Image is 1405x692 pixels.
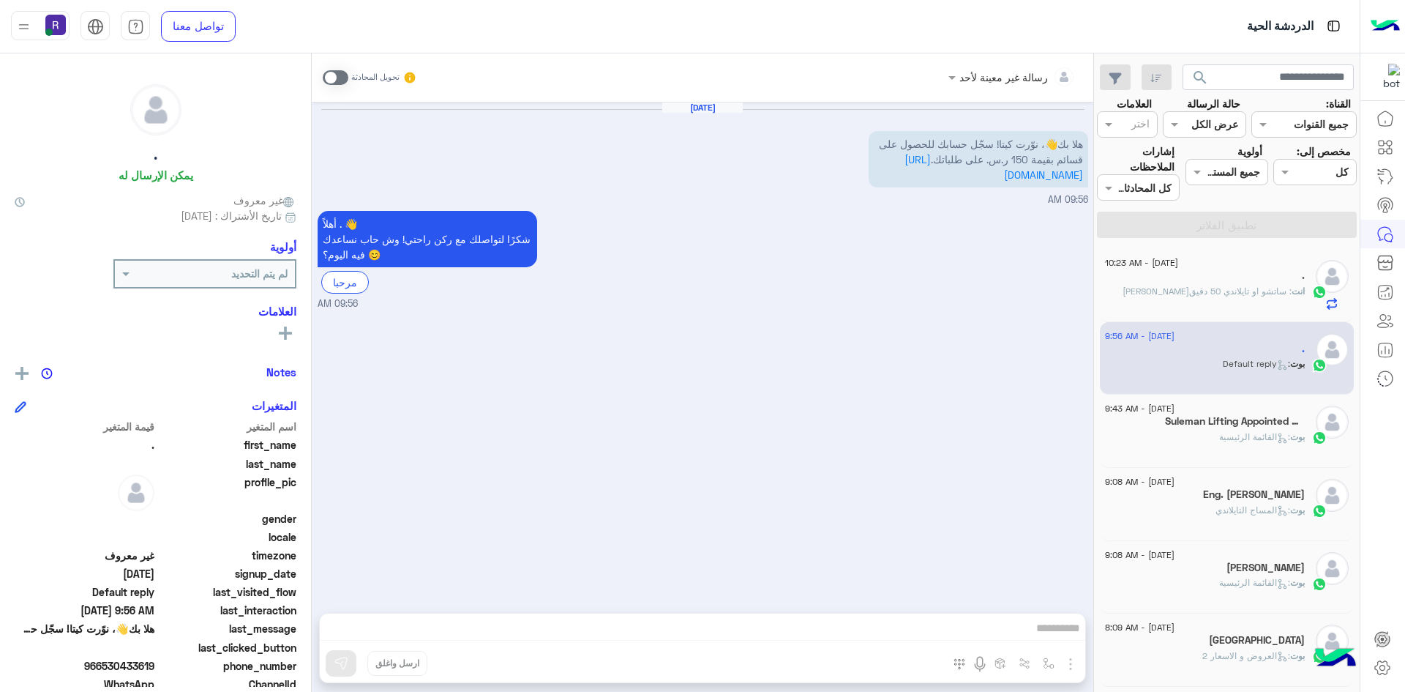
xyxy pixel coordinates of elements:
[157,603,297,618] span: last_interaction
[1302,269,1305,282] h5: .
[1312,577,1327,592] img: WhatsApp
[1117,96,1152,111] label: العلامات
[157,437,297,453] span: first_name
[157,419,297,434] span: اسم المتغير
[233,193,296,208] span: غير معروف
[1312,285,1327,300] img: WhatsApp
[1374,64,1400,90] img: 322853014244696
[15,584,154,600] span: Default reply
[15,566,154,581] span: 2025-08-23T06:56:46.413Z
[1105,330,1174,343] span: [DATE] - 9:56 AM
[1316,333,1349,366] img: defaultAdmin.png
[157,584,297,600] span: last_visited_flow
[157,548,297,563] span: timezone
[1187,96,1240,111] label: حالة الرسالة
[1312,358,1327,373] img: WhatsApp
[1297,144,1351,159] label: مخصص إلى:
[118,475,154,511] img: defaultAdmin.png
[121,11,150,42] a: tab
[157,456,297,472] span: last_name
[270,240,296,253] h6: أولوية
[1316,479,1349,512] img: defaultAdmin.png
[1209,634,1305,647] h5: Saudia Arabia
[157,475,297,508] span: profile_pic
[1105,548,1174,562] span: [DATE] - 9:08 AM
[1226,562,1305,574] h5: Khizar Jutt
[15,305,296,318] h6: العلامات
[1290,431,1305,442] span: بوت
[131,85,181,135] img: defaultAdmin.png
[15,511,154,527] span: null
[1105,402,1174,415] span: [DATE] - 9:43 AM
[879,138,1083,165] span: هلا بك👋، نوّرت كيتا! سجّل حسابك للحصول على قسائم بقيمة 150 ر.س. على طلباتك.
[1131,116,1152,135] div: اختر
[15,603,154,618] span: 2025-08-23T06:56:46.408Z
[1097,144,1174,175] label: إشارات الملاحظات
[15,640,154,655] span: null
[1215,505,1290,516] span: : المساج التايلاندي
[15,419,154,434] span: قيمة المتغير
[1191,69,1209,86] span: search
[869,131,1088,187] p: 23/8/2025, 9:56 AM
[662,103,743,113] h6: [DATE]
[15,548,154,563] span: غير معروف
[252,399,296,412] h6: المتغيرات
[181,208,282,223] span: تاريخ الأشتراك : [DATE]
[87,18,104,35] img: tab
[318,211,537,267] p: 23/8/2025, 9:56 AM
[1219,577,1290,588] span: : القائمة الرئيسية
[1316,552,1349,585] img: defaultAdmin.png
[127,18,144,35] img: tab
[15,621,154,636] span: هلا بك👋، نوّرت كيتا! سجّل حسابك للحصول على قسائم بقيمة 150 ر.س. على طلباتك. https://url.mykeeta.c...
[904,153,1083,181] a: [URL][DOMAIN_NAME]
[15,437,154,453] span: .
[1237,144,1262,159] label: أولوية
[15,367,29,380] img: add
[266,365,296,379] h6: Notes
[157,621,297,636] span: last_message
[1203,488,1305,501] h5: Eng. Mohamed Alshabik
[1105,256,1178,269] span: [DATE] - 10:23 AM
[1316,260,1349,293] img: defaultAdmin.png
[161,11,236,42] a: تواصل معنا
[1312,431,1327,445] img: WhatsApp
[1219,431,1290,442] span: : القائمة الرئيسية
[318,297,358,311] span: 09:56 AM
[157,511,297,527] span: gender
[157,658,297,674] span: phone_number
[1105,475,1174,488] span: [DATE] - 9:08 AM
[1310,633,1361,685] img: hulul-logo.png
[15,677,154,692] span: 2
[1048,194,1088,205] span: 09:56 AM
[119,168,193,182] h6: يمكن الإرسال له
[15,529,154,545] span: null
[157,640,297,655] span: last_clicked_button
[1202,650,1290,661] span: : العروض و الاسعار 2
[1105,621,1174,634] span: [DATE] - 8:09 AM
[41,368,53,379] img: notes
[15,18,33,36] img: profile
[154,146,157,163] h5: .
[1312,504,1327,518] img: WhatsApp
[1316,625,1349,658] img: defaultAdmin.png
[1371,11,1400,42] img: Logo
[15,658,154,674] span: 966530433619
[321,271,369,294] div: مرحبا
[1290,577,1305,588] span: بوت
[1123,286,1292,297] span: ساتشو او تايلاندي 50 دقيقه
[1290,650,1305,661] span: بوت
[351,72,400,83] small: تحويل المحادثة
[157,677,297,692] span: ChannelId
[1290,505,1305,516] span: بوت
[1292,286,1305,297] span: انت
[367,651,427,676] button: ارسل واغلق
[1316,406,1349,439] img: defaultAdmin.png
[1247,17,1314,37] p: الدردشة الحية
[1223,358,1290,369] span: : Default reply
[157,529,297,545] span: locale
[1183,64,1218,96] button: search
[1302,343,1305,355] h5: .
[157,566,297,581] span: signup_date
[1325,17,1343,35] img: tab
[1326,96,1351,111] label: القناة:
